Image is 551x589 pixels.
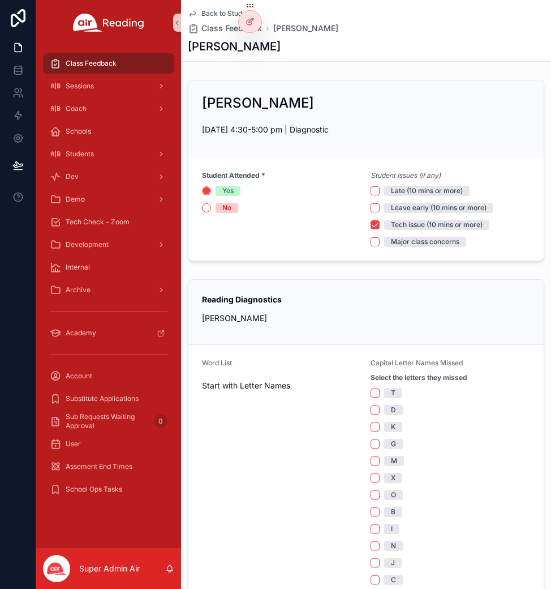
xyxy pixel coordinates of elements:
[202,358,232,367] span: Word List
[66,394,139,403] span: Substitute Applications
[66,240,109,249] span: Development
[391,237,459,247] div: Major class concerns
[43,189,174,210] a: Demo
[43,411,174,432] a: Sub Requests Waiting Approval0
[66,195,85,204] span: Demo
[391,558,395,568] div: J
[66,82,94,91] span: Sessions
[202,94,314,112] h2: [PERSON_NAME]
[43,99,174,119] a: Coach
[66,485,122,494] span: School Ops Tasks
[66,462,132,471] span: Assement End Times
[66,127,91,136] span: Schools
[43,280,174,300] a: Archive
[154,415,167,428] div: 0
[391,388,395,398] div: T
[43,479,174,500] a: School Ops Tasks
[391,473,395,483] div: X
[222,203,231,213] div: No
[43,234,174,255] a: Development
[43,434,174,454] a: User
[43,389,174,409] a: Substitute Applications
[391,439,396,449] div: G
[66,439,81,449] span: User
[202,380,361,391] span: Start with Letter Names
[79,563,140,574] p: Super Admin Air
[391,575,396,585] div: C
[391,220,483,230] div: Tech issue (10 mins or more)
[202,123,530,135] p: [DATE] 4:30-5:00 pm | Diagnostic
[188,23,262,34] a: Class Feedback
[391,541,396,551] div: N
[391,507,395,517] div: B
[371,171,441,180] em: Student Issues (if any)
[66,150,94,159] span: Students
[73,14,144,32] img: App logo
[66,104,87,113] span: Coach
[43,323,174,343] a: Academy
[43,53,174,74] a: Class Feedback
[43,366,174,386] a: Account
[202,294,282,304] strong: Reading Diagnostics
[201,23,262,34] span: Class Feedback
[391,203,487,213] div: Leave early (10 mins or more)
[43,257,174,278] a: Internal
[273,23,338,34] a: [PERSON_NAME]
[43,212,174,232] a: Tech Check - Zoom
[188,39,281,54] h1: [PERSON_NAME]
[66,172,79,181] span: Dev
[371,373,467,382] strong: Select the letters they missed
[391,524,393,534] div: I
[43,76,174,96] a: Sessions
[43,167,174,187] a: Dev
[222,186,234,196] div: Yes
[391,490,396,500] div: O
[201,9,256,18] span: Back to Students
[202,171,265,180] strong: Student Attended *
[391,405,396,415] div: D
[66,412,149,430] span: Sub Requests Waiting Approval
[202,312,530,324] p: [PERSON_NAME]
[66,285,91,294] span: Archive
[66,372,92,381] span: Account
[391,456,397,466] div: M
[66,59,117,68] span: Class Feedback
[66,217,130,227] span: Tech Check - Zoom
[66,328,96,338] span: Academy
[391,186,463,196] div: Late (10 mins or more)
[371,358,463,367] span: Capital Letter Names Missed
[66,263,90,272] span: Internal
[43,456,174,477] a: Assement End Times
[188,9,256,18] a: Back to Students
[36,45,181,514] div: scrollable content
[391,422,395,432] div: K
[43,144,174,164] a: Students
[43,121,174,142] a: Schools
